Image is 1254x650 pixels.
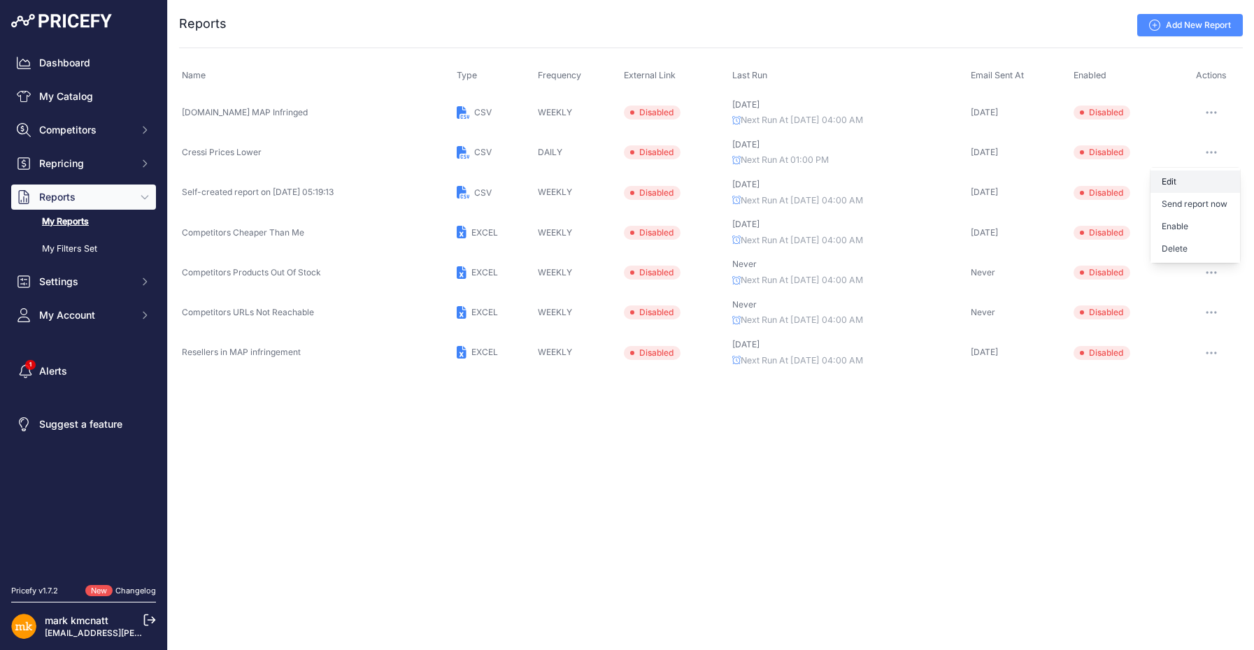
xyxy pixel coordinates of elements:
[39,190,131,204] span: Reports
[538,307,572,317] span: WEEKLY
[1074,70,1106,80] span: Enabled
[732,274,965,287] p: Next Run At [DATE] 04:00 AM
[11,237,156,261] a: My Filters Set
[182,70,206,80] span: Name
[732,234,965,247] p: Next Run At [DATE] 04:00 AM
[1074,266,1130,280] span: Disabled
[11,50,156,568] nav: Sidebar
[732,219,760,229] span: [DATE]
[11,303,156,328] button: My Account
[11,359,156,384] a: Alerts
[1196,70,1227,80] span: Actions
[538,267,572,277] span: WEEKLY
[971,307,995,317] span: Never
[624,266,681,280] span: Disabled
[85,585,113,597] span: New
[471,267,498,277] span: EXCEL
[471,347,498,357] span: EXCEL
[624,70,676,80] span: External Link
[624,305,681,319] span: Disabled
[732,99,760,110] span: [DATE]
[971,227,998,238] span: [DATE]
[1074,145,1130,159] span: Disabled
[1150,238,1240,260] button: Delete
[1074,226,1130,240] span: Disabled
[732,354,965,368] p: Next Run At [DATE] 04:00 AM
[182,347,301,357] span: Resellers in MAP infringement
[538,107,572,117] span: WEEKLY
[182,187,334,197] span: Self-created report on [DATE] 05:19:13
[39,275,131,289] span: Settings
[732,259,757,269] span: Never
[471,307,498,317] span: EXCEL
[732,70,767,80] span: Last Run
[1074,106,1130,120] span: Disabled
[179,14,227,34] h2: Reports
[538,147,562,157] span: DAILY
[624,346,681,360] span: Disabled
[182,107,308,117] span: [DOMAIN_NAME] MAP Infringed
[11,14,112,28] img: Pricefy Logo
[538,227,572,238] span: WEEKLY
[474,107,492,117] span: CSV
[471,227,498,238] span: EXCEL
[1074,305,1130,319] span: Disabled
[11,50,156,75] a: Dashboard
[457,70,477,80] span: Type
[39,308,131,322] span: My Account
[538,347,572,357] span: WEEKLY
[1074,346,1130,360] span: Disabled
[11,117,156,143] button: Competitors
[624,106,681,120] span: Disabled
[732,194,965,208] p: Next Run At [DATE] 04:00 AM
[971,147,998,157] span: [DATE]
[11,210,156,234] a: My Reports
[538,70,581,80] span: Frequency
[11,84,156,109] a: My Catalog
[39,157,131,171] span: Repricing
[39,123,131,137] span: Competitors
[182,147,262,157] span: Cressi Prices Lower
[1074,186,1130,200] span: Disabled
[732,154,965,167] p: Next Run At 01:00 PM
[971,347,998,357] span: [DATE]
[1150,215,1240,238] button: Enable
[538,187,572,197] span: WEEKLY
[624,186,681,200] span: Disabled
[11,151,156,176] button: Repricing
[732,314,965,327] p: Next Run At [DATE] 04:00 AM
[732,179,760,189] span: [DATE]
[182,307,314,317] span: Competitors URLs Not Reachable
[11,412,156,437] a: Suggest a feature
[732,114,965,127] p: Next Run At [DATE] 04:00 AM
[11,269,156,294] button: Settings
[624,226,681,240] span: Disabled
[474,147,492,157] span: CSV
[45,628,260,638] a: [EMAIL_ADDRESS][PERSON_NAME][DOMAIN_NAME]
[624,145,681,159] span: Disabled
[1137,14,1243,36] a: Add New Report
[971,187,998,197] span: [DATE]
[11,585,58,597] div: Pricefy v1.7.2
[182,267,321,277] span: Competitors Products Out Of Stock
[971,70,1024,80] span: Email Sent At
[474,187,492,198] span: CSV
[45,614,108,626] a: mark kmcnatt
[971,107,998,117] span: [DATE]
[11,185,156,210] button: Reports
[182,227,304,238] span: Competitors Cheaper Than Me
[971,267,995,277] span: Never
[1150,193,1240,215] button: Send report now
[115,586,156,595] a: Changelog
[732,339,760,349] span: [DATE]
[732,299,757,310] span: Never
[732,139,760,150] span: [DATE]
[1150,171,1240,193] a: Edit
